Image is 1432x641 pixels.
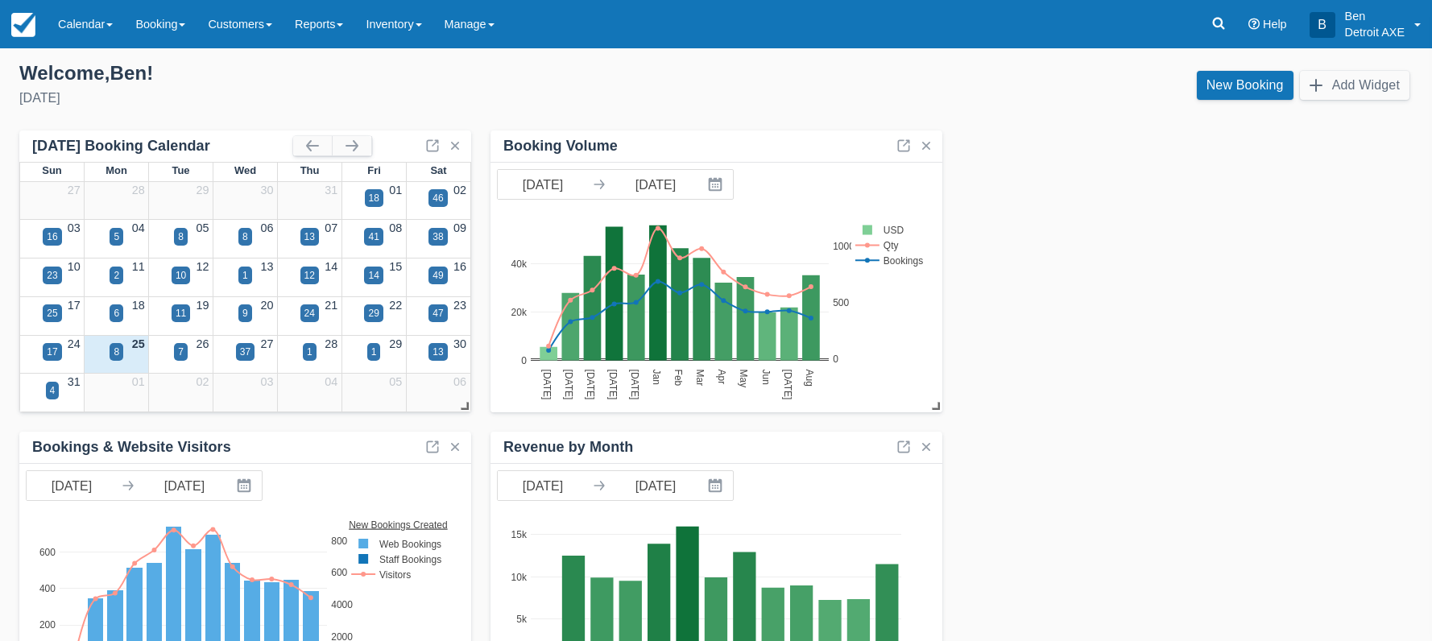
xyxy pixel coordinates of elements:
a: 27 [260,337,273,350]
p: Detroit AXE [1345,24,1405,40]
a: 18 [132,299,145,312]
a: 03 [68,221,81,234]
a: 21 [325,299,337,312]
a: 19 [197,299,209,312]
i: Help [1248,19,1260,30]
div: 5 [114,230,119,244]
button: Interact with the calendar and add the check-in date for your trip. [701,170,733,199]
a: 29 [389,337,402,350]
div: 10 [176,268,186,283]
div: 29 [368,306,379,320]
a: 20 [260,299,273,312]
a: 09 [453,221,466,234]
a: 01 [389,184,402,196]
div: 46 [432,191,443,205]
a: 29 [197,184,209,196]
div: Booking Volume [503,137,618,155]
a: 23 [453,299,466,312]
a: 26 [197,337,209,350]
div: 8 [242,230,248,244]
a: 06 [453,375,466,388]
div: 25 [47,306,57,320]
input: End Date [139,471,230,500]
div: 18 [369,191,379,205]
div: 9 [242,306,248,320]
span: Sat [430,164,446,176]
input: End Date [610,170,701,199]
div: B [1310,12,1335,38]
div: 49 [432,268,443,283]
button: Interact with the calendar and add the check-in date for your trip. [230,471,262,500]
div: 38 [432,230,443,244]
a: New Booking [1197,71,1293,100]
a: 24 [68,337,81,350]
a: 15 [389,260,402,273]
a: 05 [389,375,402,388]
a: 01 [132,375,145,388]
div: Revenue by Month [503,438,633,457]
a: 02 [197,375,209,388]
span: Help [1263,18,1287,31]
div: 16 [47,230,57,244]
text: New Bookings Created [350,519,449,530]
a: 07 [325,221,337,234]
a: 08 [389,221,402,234]
div: 1 [371,345,377,359]
a: 11 [132,260,145,273]
a: 03 [260,375,273,388]
button: Interact with the calendar and add the check-in date for your trip. [701,471,733,500]
div: [DATE] [19,89,703,108]
div: 12 [304,268,315,283]
div: 2 [114,268,119,283]
a: 31 [325,184,337,196]
span: Tue [172,164,189,176]
div: Bookings & Website Visitors [32,438,231,457]
span: Sun [42,164,61,176]
span: Mon [106,164,127,176]
input: Start Date [498,170,588,199]
div: 37 [240,345,250,359]
div: 7 [178,345,184,359]
a: 04 [132,221,145,234]
input: Start Date [498,471,588,500]
button: Add Widget [1300,71,1409,100]
a: 30 [260,184,273,196]
div: 14 [368,268,379,283]
div: 17 [47,345,57,359]
a: 02 [453,184,466,196]
a: 14 [325,260,337,273]
div: 13 [432,345,443,359]
a: 06 [260,221,273,234]
div: 1 [242,268,248,283]
a: 16 [453,260,466,273]
p: Ben [1345,8,1405,24]
span: Thu [300,164,320,176]
div: [DATE] Booking Calendar [32,137,293,155]
a: 25 [132,337,145,350]
div: 8 [178,230,184,244]
input: End Date [610,471,701,500]
div: Welcome , Ben ! [19,61,703,85]
a: 28 [325,337,337,350]
div: 6 [114,306,119,320]
div: 1 [307,345,312,359]
a: 17 [68,299,81,312]
a: 12 [197,260,209,273]
a: 05 [197,221,209,234]
div: 24 [304,306,315,320]
a: 10 [68,260,81,273]
a: 22 [389,299,402,312]
img: checkfront-main-nav-mini-logo.png [11,13,35,37]
div: 23 [47,268,57,283]
span: Fri [367,164,381,176]
div: 13 [304,230,315,244]
div: 4 [50,383,56,398]
span: Wed [234,164,256,176]
div: 8 [114,345,119,359]
a: 31 [68,375,81,388]
div: 47 [432,306,443,320]
a: 28 [132,184,145,196]
a: 04 [325,375,337,388]
a: 13 [260,260,273,273]
a: 30 [453,337,466,350]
